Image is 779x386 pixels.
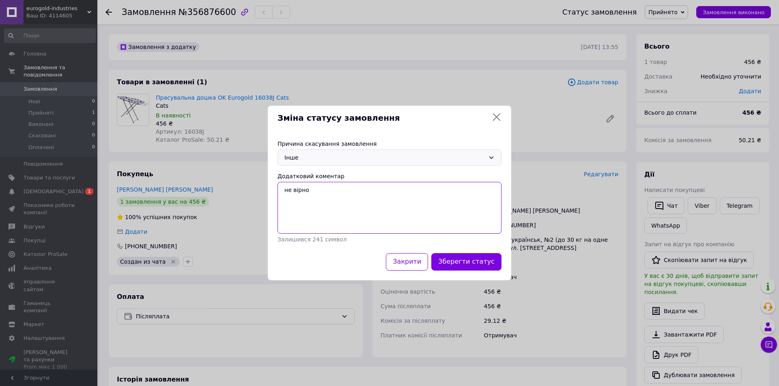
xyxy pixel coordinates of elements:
[278,236,347,243] span: Залишився 241 символ
[431,253,501,271] button: Зберегти статус
[284,153,485,162] div: Інше
[278,112,488,124] span: Зміна статусу замовлення
[278,182,501,234] textarea: не вірно
[278,173,344,179] label: Додатковий коментар
[278,140,501,148] div: Причина скасування замовлення
[386,253,428,271] button: Закрити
